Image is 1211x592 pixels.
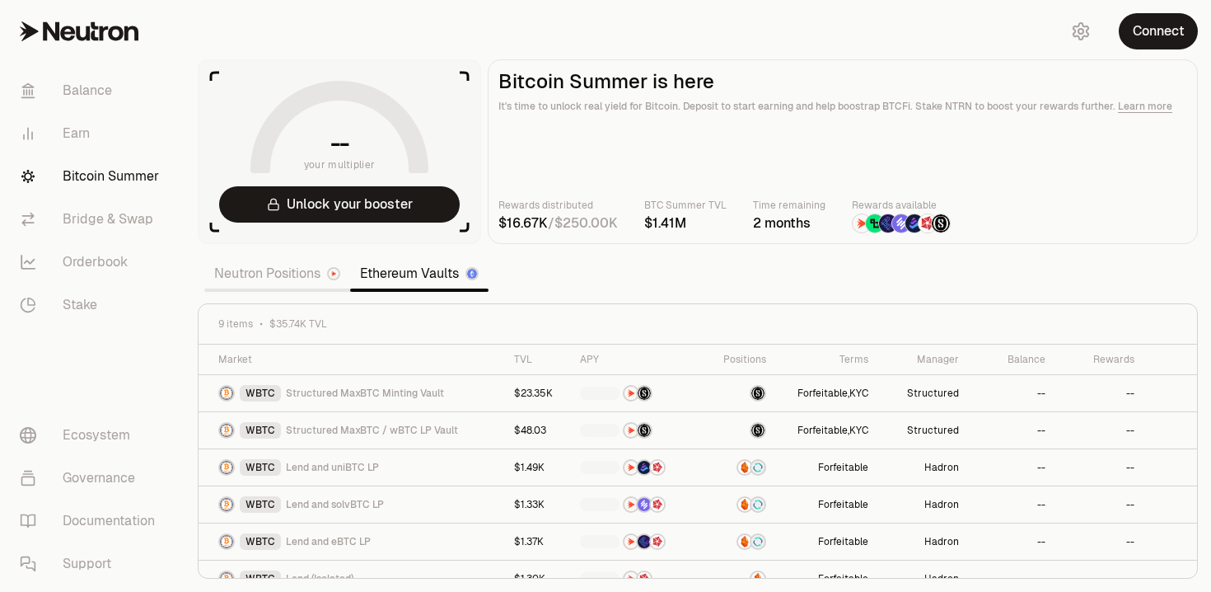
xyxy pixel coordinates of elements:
[624,572,638,585] img: NTRN
[818,461,868,474] button: Forfeitable
[738,535,751,548] img: Amber
[932,214,950,233] img: Structured Points
[7,414,178,457] a: Ecosystem
[879,214,897,233] img: EtherFi Points
[905,214,923,233] img: Bedrock Diamonds
[304,157,376,173] span: your multiplier
[714,385,765,402] button: maxBTC
[644,197,727,214] p: BTC Summer TVL
[7,155,178,198] a: Bitcoin Summer
[751,424,764,437] img: maxBTC
[776,486,879,523] a: Forfeitable
[797,424,868,437] span: ,
[751,387,764,400] img: maxBTC
[350,257,489,290] a: Ethereum Vaults
[286,535,371,548] span: Lend and eBTC LP
[704,375,775,411] a: maxBTC
[776,412,879,449] a: Forfeitable,KYC
[330,130,349,157] h1: --
[329,269,339,279] img: Neutron Logo
[218,317,253,331] span: 9 items
[580,353,694,366] div: APY
[818,498,868,511] button: Forfeitable
[580,571,694,587] button: NTRNMars Fragments
[570,412,704,449] a: NTRNStructured Points
[751,498,764,511] img: Supervault
[220,387,233,400] img: WBTC Logo
[852,197,951,214] p: Rewards available
[570,375,704,411] a: NTRNStructured Points
[1055,486,1145,523] a: --
[888,353,959,366] div: Manager
[714,533,765,550] button: AmberSupervault
[220,424,233,437] img: WBTC Logo
[853,214,871,233] img: NTRN
[818,572,868,585] button: Forfeitable
[704,412,775,449] a: maxBTC
[1119,13,1198,49] button: Connect
[849,387,868,400] button: KYC
[199,375,504,411] a: WBTC LogoWBTCStructured MaxBTC Minting Vault
[638,424,651,437] img: Structured Points
[204,257,350,290] a: Neutron Positions
[498,214,618,233] div: /
[638,535,651,548] img: EtherFi Points
[7,112,178,155] a: Earn
[624,535,638,548] img: NTRN
[504,524,570,560] a: $1.37K
[286,498,384,511] span: Lend and solvBTC LP
[878,486,969,523] a: Hadron
[753,214,825,233] div: 2 months
[878,524,969,560] a: Hadron
[240,422,281,439] div: WBTC
[240,496,281,513] div: WBTC
[776,375,879,411] a: Forfeitable,KYC
[849,424,868,437] button: KYC
[651,498,664,511] img: Mars Fragments
[866,214,884,233] img: Lombard Lux
[1055,375,1145,411] a: --
[7,543,178,585] a: Support
[1055,524,1145,560] a: --
[580,496,694,513] button: NTRNSolv PointsMars Fragments
[776,449,879,486] a: Forfeitable
[580,422,694,439] button: NTRNStructured Points
[199,486,504,523] a: WBTC LogoWBTCLend and solvBTC LP
[269,317,327,331] span: $35.74K TVL
[776,524,879,560] a: Forfeitable
[7,500,178,543] a: Documentation
[570,486,704,523] a: NTRNSolv PointsMars Fragments
[638,461,651,474] img: Bedrock Diamonds
[753,197,825,214] p: Time remaining
[624,424,638,437] img: NTRN
[624,498,638,511] img: NTRN
[1055,412,1145,449] a: --
[919,214,937,233] img: Mars Fragments
[498,197,618,214] p: Rewards distributed
[751,461,764,474] img: Supervault
[1065,353,1135,366] div: Rewards
[240,571,281,587] div: WBTC
[240,459,281,476] div: WBTC
[7,69,178,112] a: Balance
[504,449,570,486] a: $1.49K
[638,387,651,400] img: Structured Points
[219,186,460,223] button: Unlock your booster
[7,284,178,327] a: Stake
[651,461,664,474] img: Mars Fragments
[199,449,504,486] a: WBTC LogoWBTCLend and uniBTC LP
[240,385,281,402] div: WBTC
[714,422,765,439] button: maxBTC
[240,533,281,550] div: WBTC
[969,524,1054,560] a: --
[286,572,353,585] span: Lend (Isolated)
[504,375,570,411] a: $23.35K
[580,385,694,402] button: NTRNStructured Points
[570,449,704,486] a: NTRNBedrock DiamondsMars Fragments
[892,214,910,233] img: Solv Points
[286,461,379,474] span: Lend and uniBTC LP
[220,535,233,548] img: WBTC Logo
[969,449,1054,486] a: --
[797,387,868,400] span: ,
[286,387,444,400] span: Structured MaxBTC Minting Vault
